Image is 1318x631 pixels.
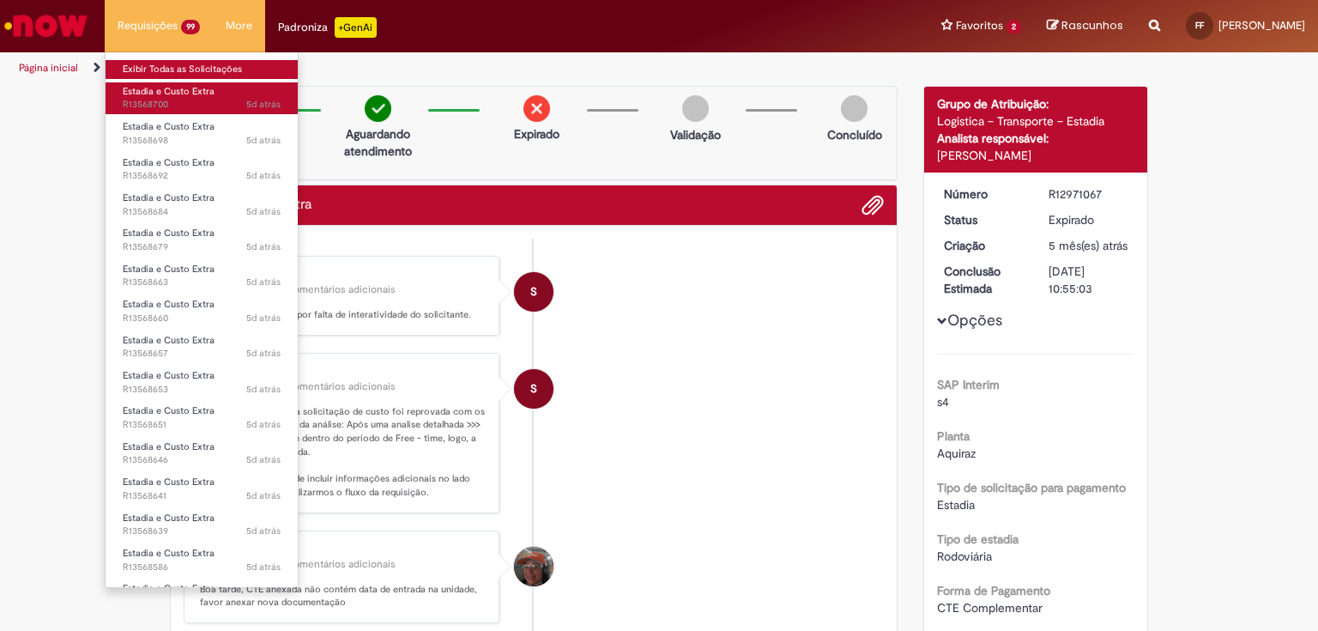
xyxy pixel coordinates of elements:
p: Expirado [514,125,559,143]
time: 25/09/2025 19:54:57 [246,453,281,466]
span: 5d atrás [246,134,281,147]
span: 5d atrás [246,205,281,218]
a: Aberto R13568657 : Estadia e Custo Extra [106,331,298,363]
span: Estadia e Custo Extra [123,120,215,133]
span: 5d atrás [246,240,281,253]
div: System [514,272,553,312]
div: [PERSON_NAME] [200,544,486,555]
p: +GenAi [335,17,377,38]
span: Estadia e Custo Extra [123,334,215,347]
ul: Trilhas de página [13,52,866,84]
span: 5d atrás [246,561,281,573]
span: Estadia [937,497,975,513]
span: Estadia e Custo Extra [123,156,215,169]
span: R13568663 [123,276,281,289]
span: Estadia e Custo Extra [123,227,215,240]
span: Requisições [118,17,178,34]
a: Página inicial [19,61,78,75]
span: 99 [181,20,200,34]
span: 5d atrás [246,383,281,396]
span: 5d atrás [246,276,281,288]
p: Solicitação encerrada por falta de interatividade do solicitante. [200,308,486,322]
div: Sistema [200,367,486,377]
span: R13568684 [123,205,281,219]
span: 5d atrás [246,489,281,502]
span: Rodoviária [937,549,992,564]
span: Rascunhos [1061,17,1123,33]
a: Aberto R13568692 : Estadia e Custo Extra [106,154,298,185]
span: Favoritos [956,17,1003,34]
span: 5d atrás [246,525,281,537]
div: Expirado [1049,211,1128,228]
a: Aberto R13568646 : Estadia e Custo Extra [106,438,298,470]
span: Estadia e Custo Extra [123,582,215,595]
button: Adicionar anexos [862,194,884,216]
p: [PERSON_NAME], a sua solicitação de custo foi reprovada com os seguintes comentários da análise: ... [200,405,486,500]
img: img-circle-grey.png [682,95,709,122]
time: 25/09/2025 20:12:40 [246,276,281,288]
a: Aberto R13568698 : Estadia e Custo Extra [106,118,298,149]
b: Tipo de solicitação para pagamento [937,480,1126,495]
span: R13568692 [123,169,281,183]
span: Estadia e Custo Extra [123,191,215,204]
a: Aberto R13568653 : Estadia e Custo Extra [106,367,298,398]
span: 5d atrás [246,98,281,111]
span: R13568700 [123,98,281,112]
div: Sistema [200,270,486,280]
span: R13568639 [123,525,281,538]
small: Comentários adicionais [286,379,396,394]
img: check-circle-green.png [365,95,391,122]
a: Aberto R13568684 : Estadia e Custo Extra [106,189,298,221]
div: System [514,369,553,409]
a: Rascunhos [1047,18,1123,34]
span: 5d atrás [246,312,281,325]
span: s4 [937,394,949,410]
p: Aguardando atendimento [336,125,420,160]
small: Comentários adicionais [286,557,396,572]
div: [PERSON_NAME] [937,147,1135,164]
span: 2 [1007,20,1021,34]
div: Analista responsável: [937,130,1135,147]
div: 23/04/2025 15:54:59 [1049,237,1128,254]
span: R13568651 [123,418,281,432]
a: Aberto R13568663 : Estadia e Custo Extra [106,260,298,292]
span: R13568641 [123,489,281,503]
span: More [226,17,252,34]
span: Estadia e Custo Extra [123,476,215,488]
img: remove.png [523,95,550,122]
dt: Conclusão Estimada [931,263,1037,297]
a: Aberto R13568639 : Estadia e Custo Extra [106,509,298,541]
div: [DATE] 10:55:03 [1049,263,1128,297]
span: 5 mês(es) atrás [1049,238,1128,253]
span: R13568646 [123,453,281,467]
span: [PERSON_NAME] [1218,18,1305,33]
a: Aberto R13568586 : Estadia e Custo Extra [106,544,298,576]
span: Estadia e Custo Extra [123,85,215,98]
a: Aberto R13568660 : Estadia e Custo Extra [106,295,298,327]
span: 5d atrás [246,418,281,431]
time: 25/09/2025 19:47:53 [246,525,281,537]
span: R13568679 [123,240,281,254]
span: 5d atrás [246,453,281,466]
time: 25/09/2025 19:58:34 [246,418,281,431]
div: R12971067 [1049,185,1128,203]
span: Estadia e Custo Extra [123,263,215,276]
span: Aquiraz [937,446,976,461]
ul: Requisições [105,52,299,588]
b: Forma de Pagamento [937,583,1050,598]
div: Danielle Aparecida Pereira Freire [514,547,553,586]
time: 25/09/2025 20:25:50 [246,205,281,218]
p: Boa tarde, CTE anexada não contém data de entrada na unidade, favor anexar nova documentação [200,583,486,610]
span: R13568586 [123,561,281,574]
img: img-circle-grey.png [841,95,868,122]
a: Aberto R13568651 : Estadia e Custo Extra [106,402,298,434]
b: Planta [937,428,970,444]
a: Exibir Todas as Solicitações [106,60,298,79]
b: SAP Interim [937,377,1000,392]
div: Grupo de Atribuição: [937,95,1135,112]
time: 25/09/2025 20:05:19 [246,347,281,360]
dt: Número [931,185,1037,203]
span: Estadia e Custo Extra [123,298,215,311]
time: 25/09/2025 20:02:23 [246,383,281,396]
dt: Status [931,211,1037,228]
